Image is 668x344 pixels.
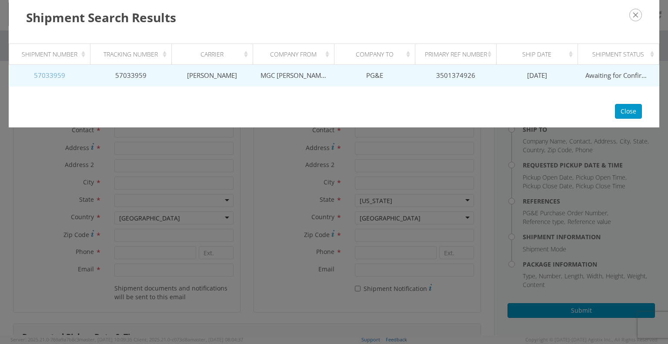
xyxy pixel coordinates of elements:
[261,50,331,59] div: Company From
[423,50,494,59] div: Primary Ref Number
[34,71,65,80] a: 57033959
[253,65,334,87] td: MGC [PERSON_NAME]
[98,50,168,59] div: Tracking Number
[90,65,171,87] td: 57033959
[26,9,642,26] h3: Shipment Search Results
[586,50,656,59] div: Shipment Status
[415,65,497,87] td: 3501374926
[342,50,412,59] div: Company To
[615,104,642,119] button: Close
[527,71,547,80] span: [DATE]
[17,50,87,59] div: Shipment Number
[334,65,415,87] td: PG&E
[504,50,575,59] div: Ship Date
[179,50,250,59] div: Carrier
[171,65,253,87] td: [PERSON_NAME]
[585,71,663,80] span: Awaiting for Confirmation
